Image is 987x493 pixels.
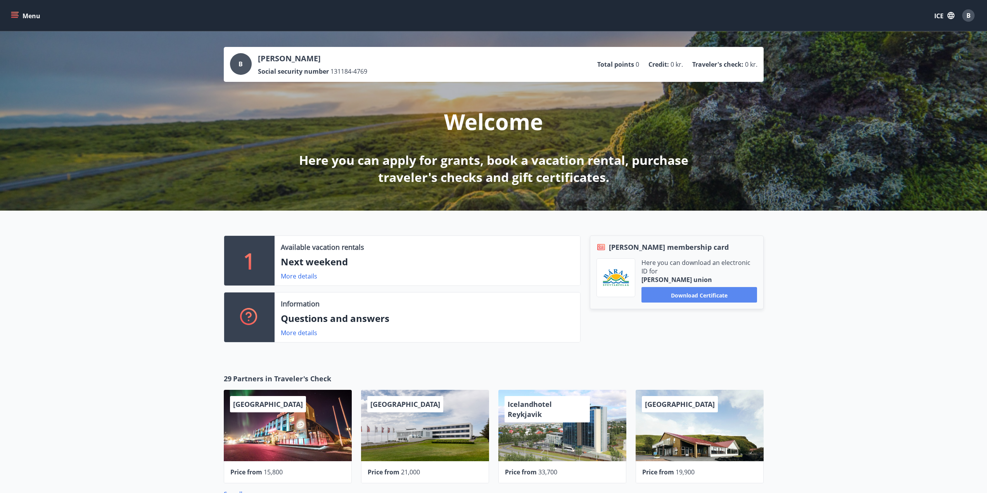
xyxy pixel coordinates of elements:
font: Here you can apply for grants, book a vacation rental, purchase traveler's checks and gift certif... [299,152,688,185]
font: Menu [22,12,40,20]
font: : [667,60,669,69]
font: Available vacation rentals [281,242,364,252]
font: [PERSON_NAME] union [641,275,712,284]
font: 131184-4769 [330,67,367,76]
font: 0 [636,60,639,69]
font: 33,700 [538,468,557,476]
font: More details [281,272,317,280]
font: Here you can download an electronic ID for [641,258,750,275]
font: Next weekend [281,255,348,268]
font: Total points [597,60,634,69]
font: : [742,60,743,69]
font: 1 [243,246,256,275]
img: Bz2lGXKH3FXEIQKvoQ8VL0Fr0uCiWgfgA3I6fSs8.png [603,269,629,287]
font: Social security number [258,67,329,76]
font: Icelandhotel Reykjavik [508,400,552,419]
font: Price from [230,468,262,476]
font: Credit [648,60,667,69]
font: Partners in Traveler's Check [233,374,331,383]
font: 0 kr. [745,60,757,69]
font: Traveler's check [692,60,742,69]
font: Questions and answers [281,312,389,325]
font: B [239,60,243,68]
font: 29 [224,374,232,383]
font: [GEOGRAPHIC_DATA] [233,400,303,409]
font: [PERSON_NAME] [258,53,321,64]
font: Information [281,299,320,308]
font: More details [281,329,317,337]
font: Welcome [444,107,543,136]
font: ICE [934,12,944,20]
font: Download certificate [671,291,728,299]
font: 21,000 [401,468,420,476]
font: Price from [368,468,399,476]
font: Price from [642,468,674,476]
font: Price from [505,468,537,476]
button: ICE [931,8,958,23]
button: Download certificate [641,287,757,303]
font: 19,900 [676,468,695,476]
font: 0 kr. [671,60,683,69]
button: menu [9,9,43,22]
font: [PERSON_NAME] membership card [609,242,729,252]
button: B [959,6,978,25]
font: [GEOGRAPHIC_DATA] [370,400,440,409]
font: B [966,11,971,20]
font: [GEOGRAPHIC_DATA] [645,400,715,409]
font: 15,800 [264,468,283,476]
